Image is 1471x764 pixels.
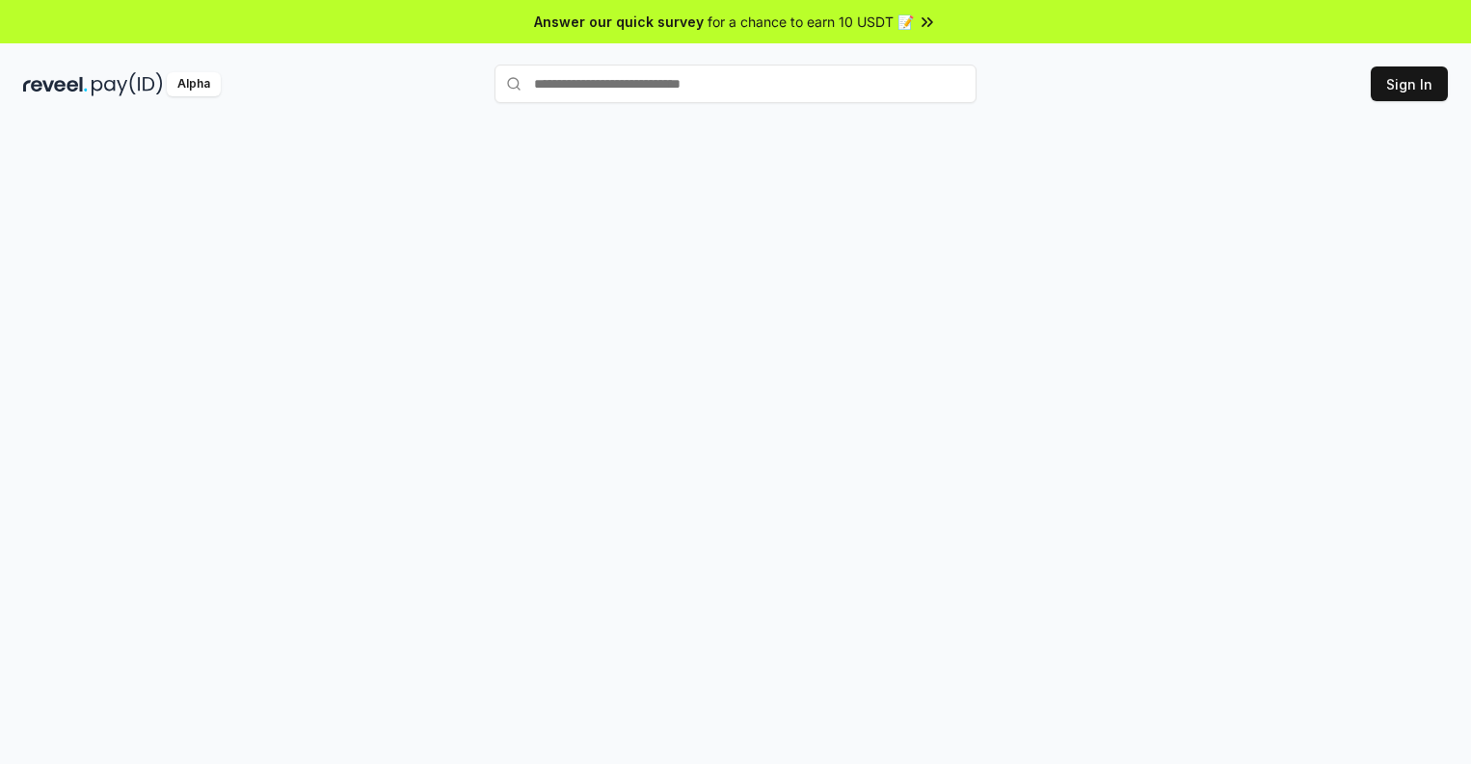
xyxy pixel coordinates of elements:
[167,72,221,96] div: Alpha
[23,72,88,96] img: reveel_dark
[708,12,914,32] span: for a chance to earn 10 USDT 📝
[1371,66,1448,101] button: Sign In
[534,12,704,32] span: Answer our quick survey
[92,72,163,96] img: pay_id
